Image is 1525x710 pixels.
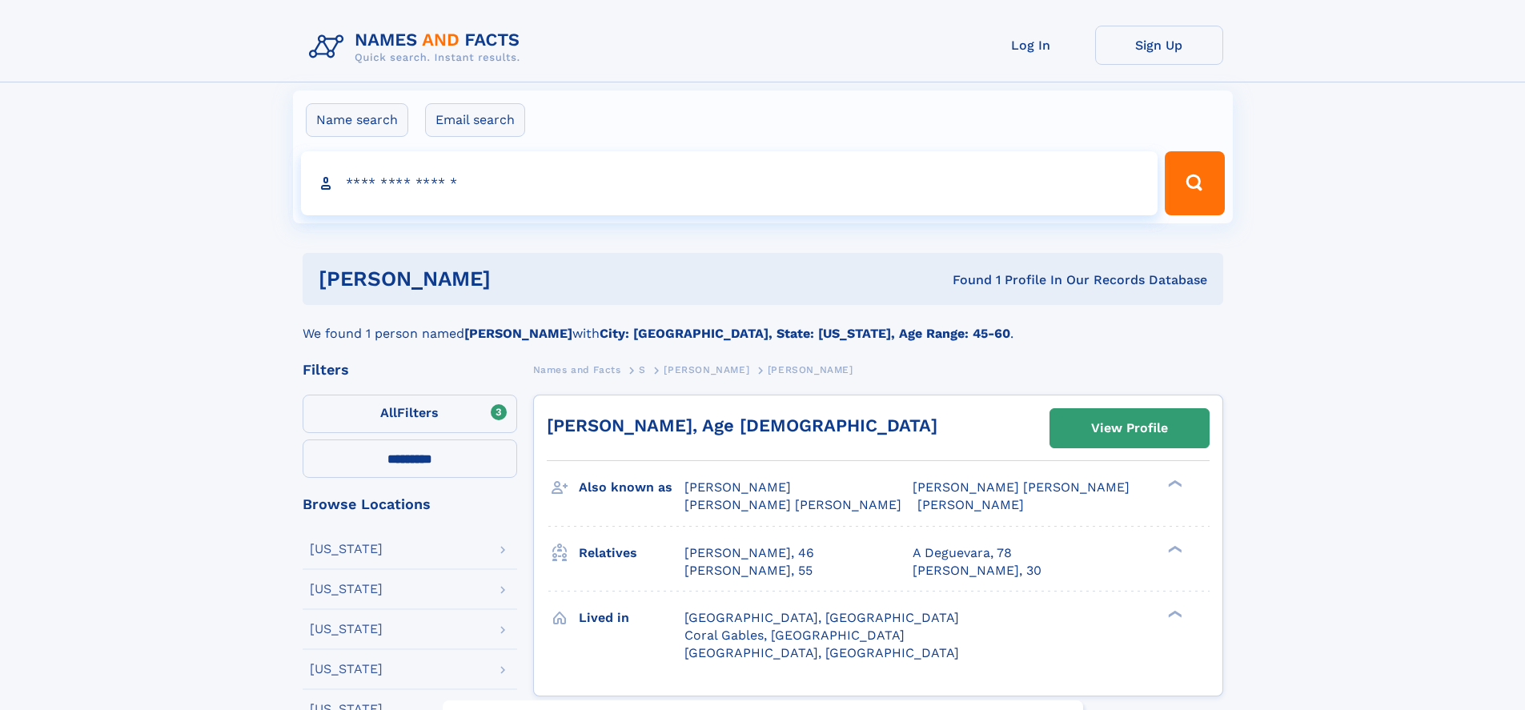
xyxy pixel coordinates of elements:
img: Logo Names and Facts [303,26,533,69]
span: All [380,405,397,420]
b: [PERSON_NAME] [464,326,572,341]
span: [GEOGRAPHIC_DATA], [GEOGRAPHIC_DATA] [684,645,959,660]
a: A Deguevara, 78 [913,544,1012,562]
b: City: [GEOGRAPHIC_DATA], State: [US_STATE], Age Range: 45-60 [600,326,1010,341]
span: [PERSON_NAME] [PERSON_NAME] [684,497,901,512]
div: Found 1 Profile In Our Records Database [721,271,1207,289]
span: [PERSON_NAME] [PERSON_NAME] [913,479,1130,495]
a: [PERSON_NAME], Age [DEMOGRAPHIC_DATA] [547,415,937,435]
div: [US_STATE] [310,663,383,676]
h1: [PERSON_NAME] [319,269,722,289]
a: Log In [967,26,1095,65]
a: [PERSON_NAME] [664,359,749,379]
span: Coral Gables, [GEOGRAPHIC_DATA] [684,628,905,643]
a: Sign Up [1095,26,1223,65]
label: Filters [303,395,517,433]
a: S [639,359,646,379]
div: ❯ [1164,608,1183,619]
span: S [639,364,646,375]
h3: Also known as [579,474,684,501]
div: [US_STATE] [310,543,383,556]
label: Email search [425,103,525,137]
span: [GEOGRAPHIC_DATA], [GEOGRAPHIC_DATA] [684,610,959,625]
div: Browse Locations [303,497,517,511]
span: [PERSON_NAME] [768,364,853,375]
a: Names and Facts [533,359,621,379]
h3: Lived in [579,604,684,632]
a: [PERSON_NAME], 30 [913,562,1041,580]
a: [PERSON_NAME], 55 [684,562,813,580]
div: Filters [303,363,517,377]
a: [PERSON_NAME], 46 [684,544,814,562]
a: View Profile [1050,409,1209,447]
div: [US_STATE] [310,623,383,636]
div: ❯ [1164,479,1183,489]
div: ❯ [1164,544,1183,554]
h3: Relatives [579,540,684,567]
label: Name search [306,103,408,137]
span: [PERSON_NAME] [917,497,1024,512]
div: View Profile [1091,410,1168,447]
div: [US_STATE] [310,583,383,596]
span: [PERSON_NAME] [684,479,791,495]
input: search input [301,151,1158,215]
button: Search Button [1165,151,1224,215]
div: We found 1 person named with . [303,305,1223,343]
span: [PERSON_NAME] [664,364,749,375]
